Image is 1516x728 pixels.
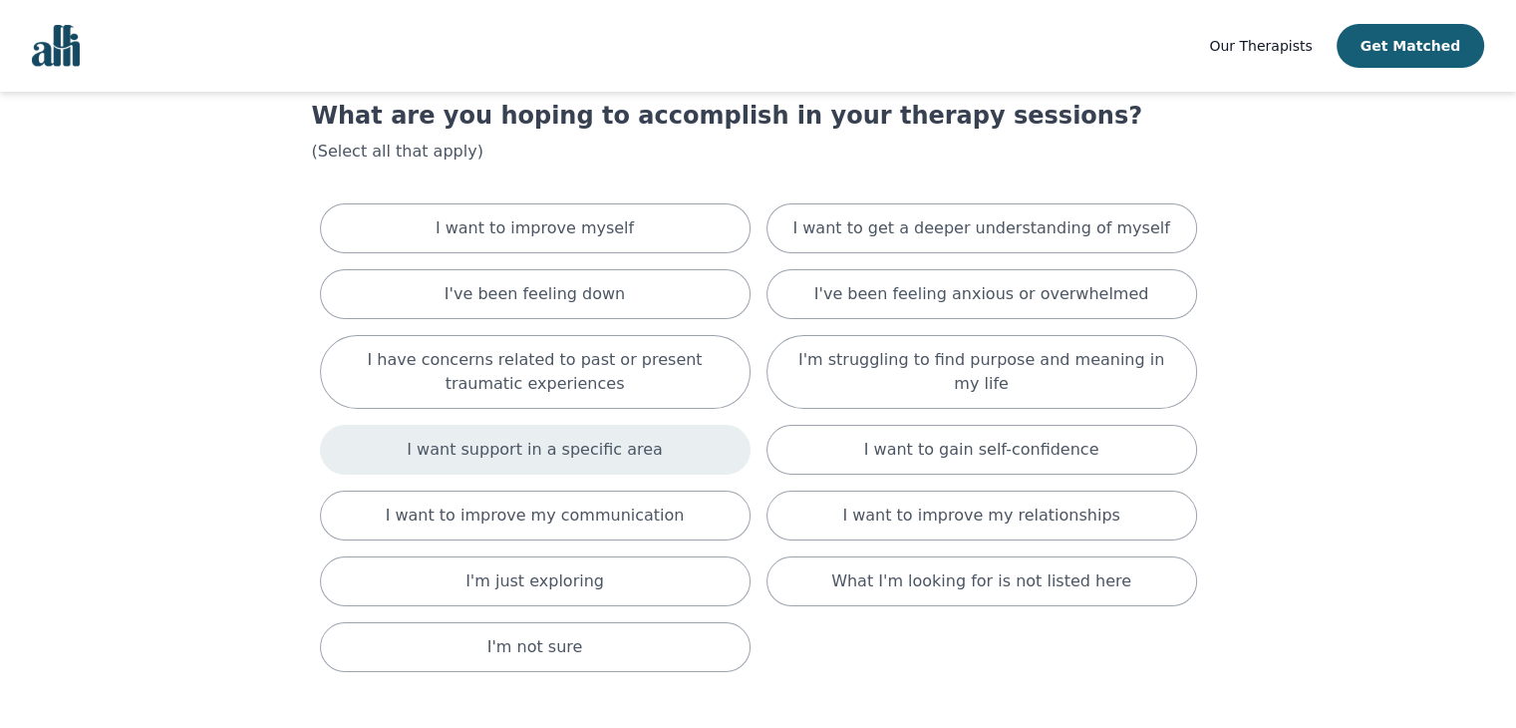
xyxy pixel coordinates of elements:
button: Get Matched [1337,24,1484,68]
span: Our Therapists [1209,38,1312,54]
img: alli logo [32,25,80,67]
p: I'm struggling to find purpose and meaning in my life [791,348,1172,396]
p: I've been feeling anxious or overwhelmed [814,282,1149,306]
p: (Select all that apply) [312,140,1205,164]
p: I want to improve myself [436,216,634,240]
a: Our Therapists [1209,34,1312,58]
p: I want support in a specific area [407,438,663,462]
h1: What are you hoping to accomplish in your therapy sessions? [312,100,1205,132]
p: I want to improve my relationships [842,504,1119,528]
p: What I'm looking for is not listed here [831,569,1131,593]
p: I want to improve my communication [386,504,685,528]
p: I have concerns related to past or present traumatic experiences [345,348,726,396]
p: I'm just exploring [465,569,604,593]
p: I've been feeling down [445,282,625,306]
p: I'm not sure [487,635,583,659]
p: I want to get a deeper understanding of myself [792,216,1169,240]
p: I want to gain self-confidence [864,438,1099,462]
